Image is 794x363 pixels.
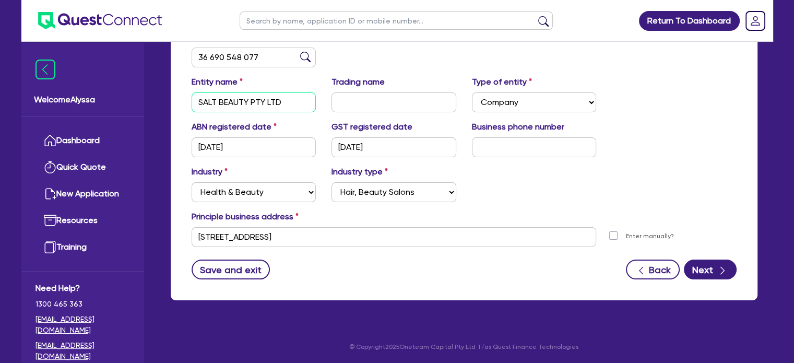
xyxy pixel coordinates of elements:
[35,314,130,336] a: [EMAIL_ADDRESS][DOMAIN_NAME]
[35,234,130,261] a: Training
[626,260,680,279] button: Back
[626,231,674,241] label: Enter manually?
[38,12,162,29] img: quest-connect-logo-blue
[331,137,456,157] input: DD / MM / YYYY
[44,188,56,200] img: new-application
[192,76,243,88] label: Entity name
[331,166,388,178] label: Industry type
[192,210,299,223] label: Principle business address
[35,60,55,79] img: icon-menu-close
[44,241,56,253] img: training
[35,207,130,234] a: Resources
[192,166,228,178] label: Industry
[331,121,412,133] label: GST registered date
[35,340,130,362] a: [EMAIL_ADDRESS][DOMAIN_NAME]
[240,11,553,30] input: Search by name, application ID or mobile number...
[300,52,311,62] img: abn-lookup icon
[35,154,130,181] a: Quick Quote
[639,11,740,31] a: Return To Dashboard
[44,214,56,227] img: resources
[684,260,737,279] button: Next
[35,181,130,207] a: New Application
[163,342,765,352] p: © Copyright 2025 Oneteam Capital Pty Ltd T/as Quest Finance Technologies
[35,127,130,154] a: Dashboard
[192,137,316,157] input: DD / MM / YYYY
[472,121,564,133] label: Business phone number
[331,76,385,88] label: Trading name
[35,282,130,295] span: Need Help?
[35,299,130,310] span: 1300 465 363
[192,121,277,133] label: ABN registered date
[192,260,270,279] button: Save and exit
[44,161,56,173] img: quick-quote
[742,7,769,34] a: Dropdown toggle
[34,93,132,106] span: Welcome Alyssa
[472,76,532,88] label: Type of entity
